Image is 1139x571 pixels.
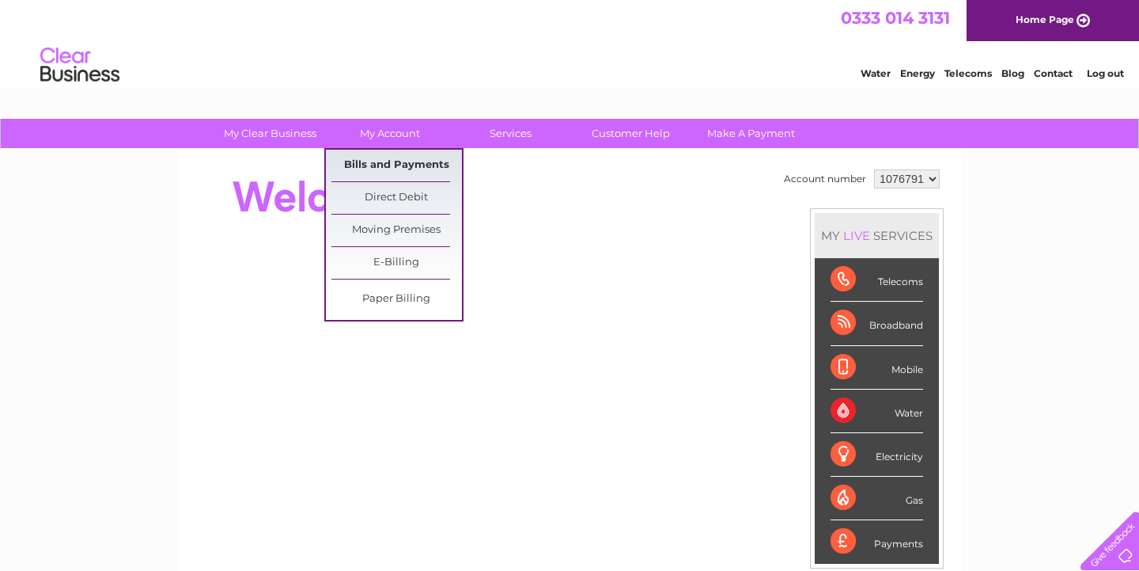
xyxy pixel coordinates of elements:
a: 0333 014 3131 [841,8,950,28]
a: My Account [325,119,456,148]
a: Blog [1001,67,1024,79]
a: Telecoms [944,67,992,79]
div: LIVE [840,228,873,243]
div: Gas [831,477,923,520]
a: Log out [1087,67,1124,79]
img: logo.png [40,41,120,89]
a: Customer Help [566,119,696,148]
a: Moving Premises [331,215,462,246]
a: My Clear Business [205,119,335,148]
div: Electricity [831,433,923,477]
a: Contact [1034,67,1073,79]
div: Telecoms [831,258,923,302]
td: Account number [780,166,870,192]
a: Bills and Payments [331,150,462,181]
a: Water [861,67,891,79]
div: MY SERVICES [815,213,939,258]
div: Water [831,390,923,433]
a: Services [445,119,576,148]
a: Paper Billing [331,284,462,315]
a: E-Billing [331,247,462,279]
a: Make A Payment [686,119,816,148]
div: Mobile [831,346,923,390]
a: Direct Debit [331,182,462,214]
div: Payments [831,520,923,563]
a: Energy [900,67,935,79]
div: Broadband [831,302,923,345]
div: Clear Business is a trading name of Verastar Limited (registered in [GEOGRAPHIC_DATA] No. 3667643... [197,9,944,77]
